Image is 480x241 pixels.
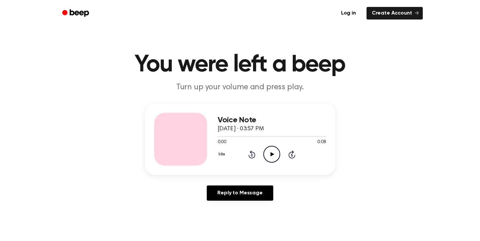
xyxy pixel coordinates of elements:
[218,126,264,132] span: [DATE] · 03:57 PM
[317,139,326,146] span: 0:08
[58,7,95,20] a: Beep
[218,149,228,160] button: 1.0x
[207,185,273,201] a: Reply to Message
[218,116,326,125] h3: Voice Note
[334,6,363,21] a: Log in
[218,139,226,146] span: 0:00
[71,53,410,77] h1: You were left a beep
[113,82,367,93] p: Turn up your volume and press play.
[367,7,423,20] a: Create Account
